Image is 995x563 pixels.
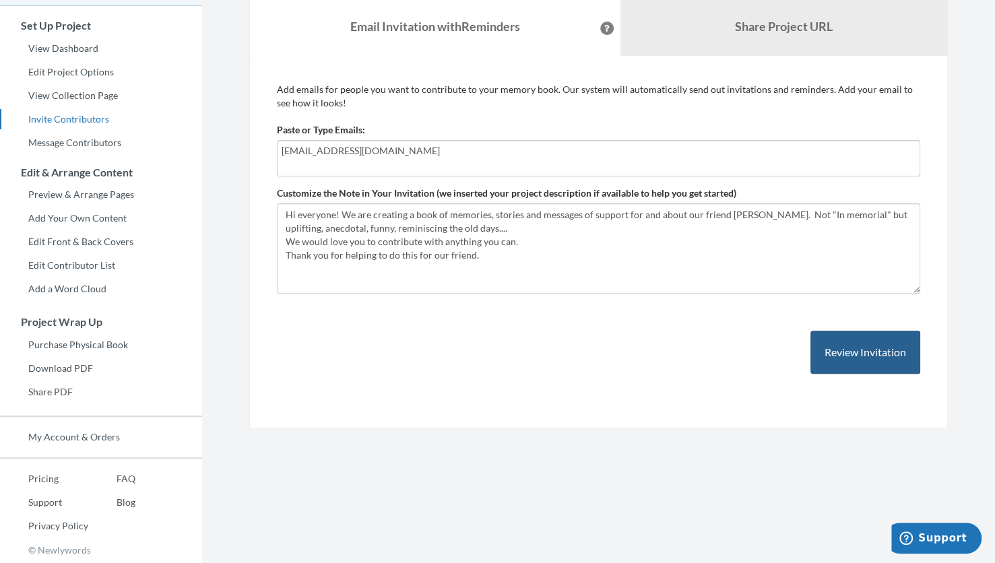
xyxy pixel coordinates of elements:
strong: Email Invitation with Reminders [350,19,520,34]
a: FAQ [88,469,135,489]
button: Review Invitation [810,331,920,374]
h3: Project Wrap Up [1,316,202,328]
h3: Edit & Arrange Content [1,166,202,178]
textarea: Hi everyone! We are creating a book of memories, stories and messages of support for and about ou... [277,203,920,294]
input: Add contributor email(s) here... [282,143,916,158]
p: Add emails for people you want to contribute to your memory book. Our system will automatically s... [277,83,920,110]
label: Customize the Note in Your Invitation (we inserted your project description if available to help ... [277,187,736,200]
label: Paste or Type Emails: [277,123,365,137]
iframe: Opens a widget where you can chat to one of our agents [891,523,982,556]
h3: Set Up Project [1,20,202,32]
b: Share Project URL [735,19,833,34]
a: Blog [88,492,135,512]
